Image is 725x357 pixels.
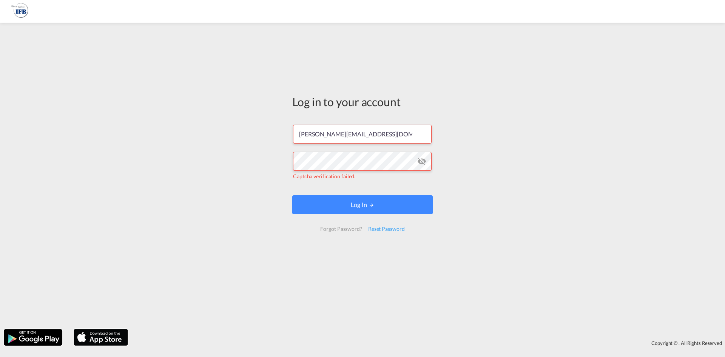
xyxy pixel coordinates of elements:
[73,328,129,346] img: apple.png
[11,3,28,20] img: 1f261f00256b11eeaf3d89493e6660f9.png
[293,125,432,144] input: Enter email/phone number
[132,337,725,349] div: Copyright © . All Rights Reserved
[293,173,355,179] span: Captcha verification failed.
[317,222,365,236] div: Forgot Password?
[365,222,408,236] div: Reset Password
[292,195,433,214] button: LOGIN
[417,157,426,166] md-icon: icon-eye-off
[3,328,63,346] img: google.png
[292,94,433,110] div: Log in to your account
